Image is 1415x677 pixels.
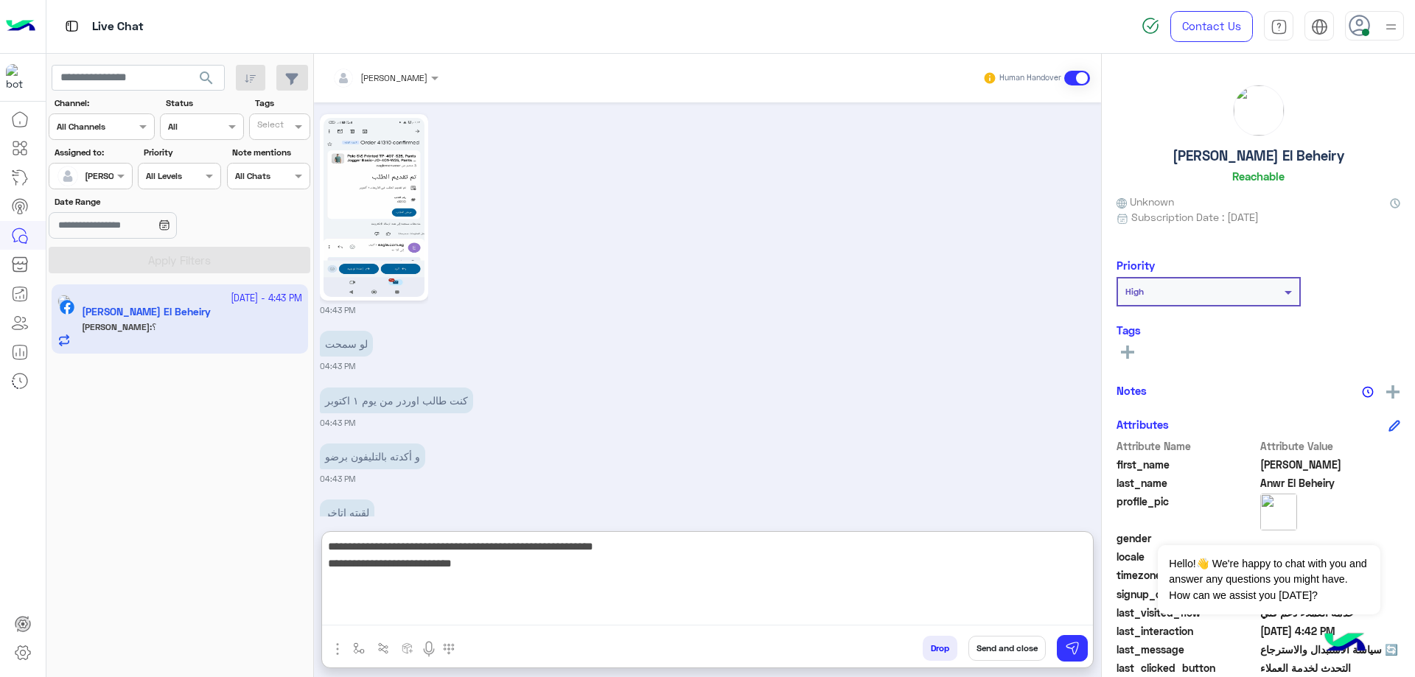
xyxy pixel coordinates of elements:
[1117,384,1147,397] h6: Notes
[377,642,389,654] img: Trigger scenario
[1065,641,1080,656] img: send message
[144,146,220,159] label: Priority
[999,72,1061,84] small: Human Handover
[92,17,144,37] p: Live Chat
[1117,475,1257,491] span: last_name
[1117,642,1257,657] span: last_message
[371,636,396,660] button: Trigger scenario
[1158,545,1380,614] span: Hello!👋 We're happy to chat with you and answer any questions you might have. How can we assist y...
[420,640,438,658] img: send voice note
[55,146,130,159] label: Assigned to:
[443,643,455,655] img: make a call
[1362,386,1374,398] img: notes
[1117,457,1257,472] span: first_name
[1117,549,1257,564] span: locale
[968,636,1046,661] button: Send and close
[320,499,374,525] p: 8/10/2025, 4:43 PM
[320,443,425,469] p: 8/10/2025, 4:43 PM
[1260,642,1401,657] span: 🔄 سياسة الاستبدال والاسترجاع
[1117,323,1400,337] h6: Tags
[232,146,308,159] label: Note mentions
[1271,18,1288,35] img: tab
[49,247,310,273] button: Apply Filters
[1117,259,1155,272] h6: Priority
[1117,567,1257,583] span: timezone
[353,642,365,654] img: select flow
[347,636,371,660] button: select flow
[1117,605,1257,620] span: last_visited_flow
[320,304,355,316] small: 04:43 PM
[1260,623,1401,639] span: 2025-10-08T13:42:59.293Z
[923,636,957,661] button: Drop
[320,360,355,372] small: 04:43 PM
[1260,494,1297,530] img: picture
[360,72,427,83] span: [PERSON_NAME]
[329,640,346,658] img: send attachment
[320,331,373,357] p: 8/10/2025, 4:43 PM
[1232,169,1285,183] h6: Reachable
[1142,17,1159,35] img: spinner
[1260,457,1401,472] span: Mahmoud
[1117,623,1257,639] span: last_interaction
[1386,385,1400,399] img: add
[1260,660,1401,676] span: التحدث لخدمة العملاء
[324,118,424,297] img: 553052169_1508258620599339_532920636372395590_n.jpg
[255,118,284,135] div: Select
[396,636,420,660] button: create order
[1131,209,1259,225] span: Subscription Date : [DATE]
[320,417,355,429] small: 04:43 PM
[1117,660,1257,676] span: last_clicked_button
[1264,11,1293,42] a: tab
[1260,438,1401,454] span: Attribute Value
[1260,475,1401,491] span: Anwr El Beheiry
[1382,18,1400,36] img: profile
[1117,438,1257,454] span: Attribute Name
[63,17,81,35] img: tab
[320,473,355,485] small: 04:43 PM
[1117,494,1257,527] span: profile_pic
[1117,530,1257,546] span: gender
[189,65,225,97] button: search
[55,97,153,110] label: Channel:
[166,97,242,110] label: Status
[198,69,215,87] span: search
[1117,194,1174,209] span: Unknown
[1234,85,1284,136] img: picture
[1117,418,1169,431] h6: Attributes
[1173,147,1344,164] h5: [PERSON_NAME] El Beheiry
[1170,11,1253,42] a: Contact Us
[255,97,309,110] label: Tags
[1319,618,1371,670] img: hulul-logo.png
[1117,586,1257,602] span: signup_date
[320,387,473,413] p: 8/10/2025, 4:43 PM
[6,64,32,91] img: 713415422032625
[57,166,78,186] img: defaultAdmin.png
[402,642,413,654] img: create order
[1311,18,1328,35] img: tab
[55,195,220,208] label: Date Range
[6,11,35,42] img: Logo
